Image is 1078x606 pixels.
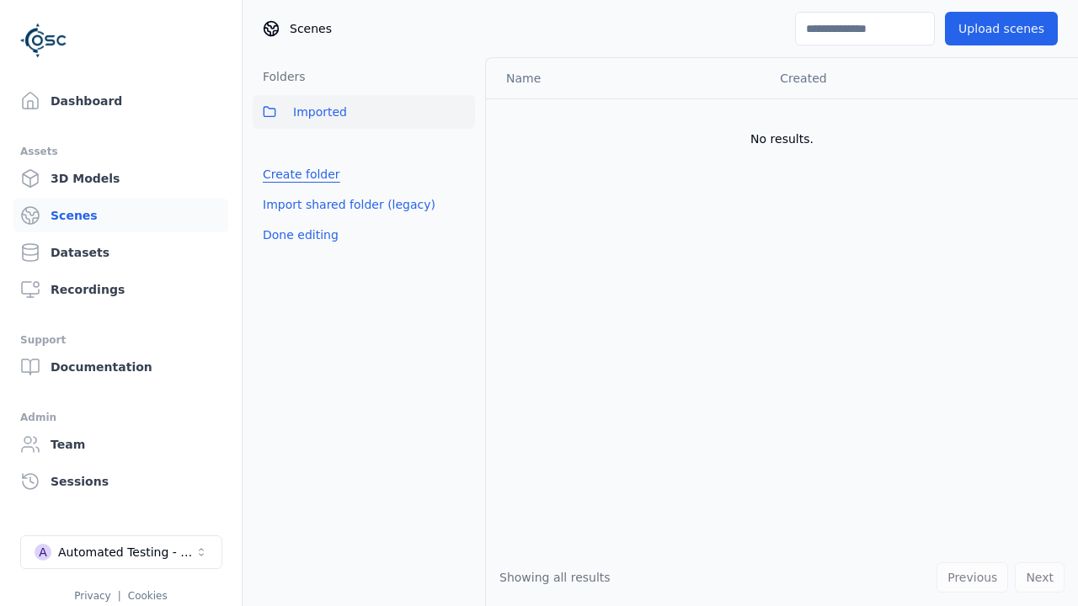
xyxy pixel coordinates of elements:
[290,20,332,37] span: Scenes
[253,95,475,129] button: Imported
[13,273,228,306] a: Recordings
[253,159,350,189] button: Create folder
[945,12,1058,45] button: Upload scenes
[118,590,121,602] span: |
[58,544,195,561] div: Automated Testing - Playwright
[766,58,1051,98] th: Created
[20,17,67,64] img: Logo
[20,330,221,350] div: Support
[74,590,110,602] a: Privacy
[35,544,51,561] div: A
[486,58,766,98] th: Name
[13,428,228,461] a: Team
[13,465,228,498] a: Sessions
[253,68,306,85] h3: Folders
[13,350,228,384] a: Documentation
[20,535,222,569] button: Select a workspace
[486,98,1078,179] td: No results.
[20,141,221,162] div: Assets
[128,590,168,602] a: Cookies
[263,196,435,213] a: Import shared folder (legacy)
[253,189,446,220] button: Import shared folder (legacy)
[293,102,347,122] span: Imported
[263,166,340,183] a: Create folder
[13,84,228,118] a: Dashboard
[13,199,228,232] a: Scenes
[253,220,349,250] button: Done editing
[20,407,221,428] div: Admin
[499,571,611,584] span: Showing all results
[13,236,228,269] a: Datasets
[13,162,228,195] a: 3D Models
